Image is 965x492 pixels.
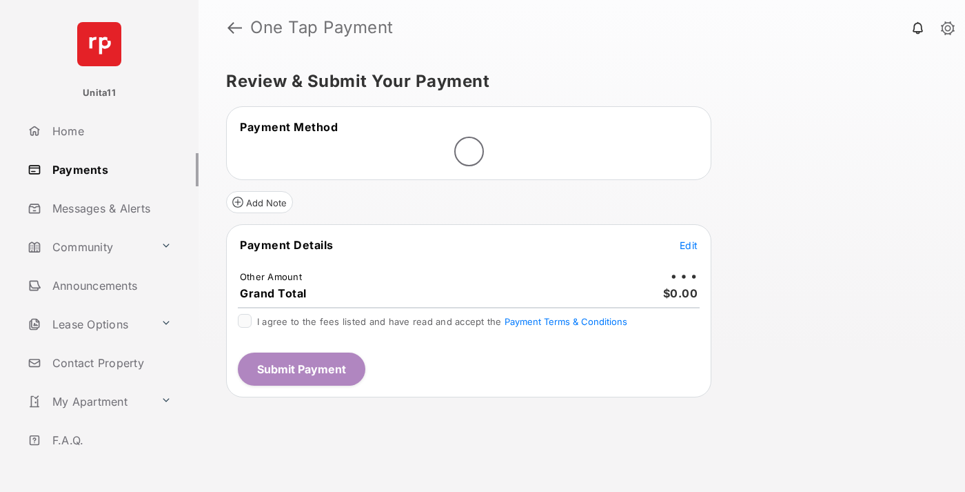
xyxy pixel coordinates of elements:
span: Payment Details [240,238,334,252]
button: I agree to the fees listed and have read and accept the [505,316,627,327]
a: F.A.Q. [22,424,199,457]
strong: One Tap Payment [250,19,394,36]
span: I agree to the fees listed and have read and accept the [257,316,627,327]
a: Announcements [22,269,199,302]
a: Messages & Alerts [22,192,199,225]
span: $0.00 [663,286,698,300]
a: Contact Property [22,346,199,380]
a: Payments [22,153,199,186]
h5: Review & Submit Your Payment [226,73,926,90]
img: svg+xml;base64,PHN2ZyB4bWxucz0iaHR0cDovL3d3dy53My5vcmcvMjAwMC9zdmciIHdpZHRoPSI2NCIgaGVpZ2h0PSI2NC... [77,22,121,66]
button: Edit [680,238,698,252]
span: Edit [680,239,698,251]
button: Add Note [226,191,293,213]
a: My Apartment [22,385,155,418]
td: Other Amount [239,270,303,283]
p: Unita11 [83,86,116,100]
span: Grand Total [240,286,307,300]
a: Home [22,115,199,148]
span: Payment Method [240,120,338,134]
a: Community [22,230,155,264]
button: Submit Payment [238,353,365,386]
a: Lease Options [22,308,155,341]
